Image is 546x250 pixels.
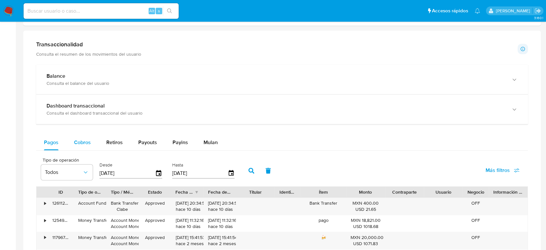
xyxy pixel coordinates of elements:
[158,8,160,14] span: s
[496,8,532,14] p: diego.gardunorosas@mercadolibre.com.mx
[534,7,541,14] a: Salir
[163,6,176,16] button: search-icon
[432,7,468,14] span: Accesos rápidos
[149,8,154,14] span: Alt
[534,15,543,20] span: 3.160.1
[24,7,179,15] input: Buscar usuario o caso...
[475,8,480,14] a: Notificaciones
